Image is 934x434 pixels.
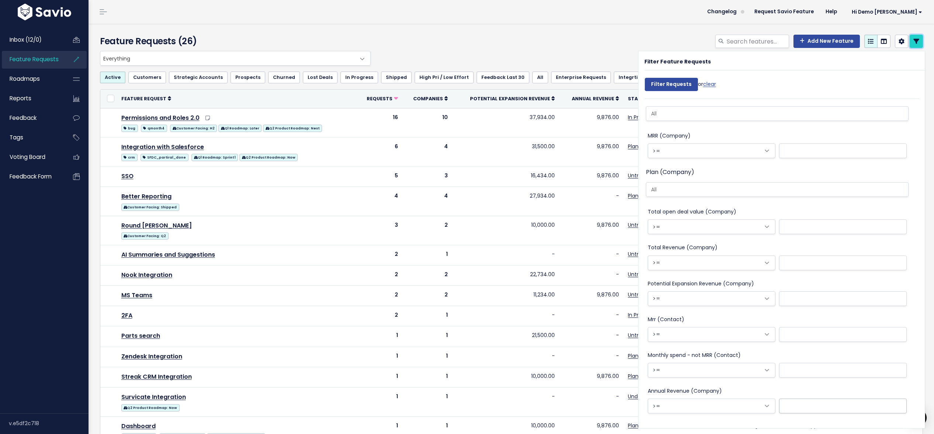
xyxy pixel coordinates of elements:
span: Potential Expansion Revenue [470,96,550,102]
td: 2 [356,265,402,285]
a: Round [PERSON_NAME] [121,221,192,230]
a: SFDC_partiral_done [141,152,188,162]
a: Roadmaps [2,70,61,87]
td: - [559,245,623,265]
a: Feedback form [2,168,61,185]
td: - [452,245,560,265]
a: Enterprise Requests [551,72,611,83]
a: Better Reporting [121,192,172,201]
span: Customer Facing: Shipped [121,204,179,211]
a: Active [100,72,125,83]
a: Reports [2,90,61,107]
a: Web App [794,422,817,429]
a: Untriaged [628,291,653,298]
td: 21,500.00 [452,326,560,347]
span: Tags [10,133,23,141]
span: Companies [413,96,443,102]
td: - [559,187,623,216]
td: 9,876.00 [559,108,623,137]
a: Untriaged [628,172,653,179]
td: 3 [356,216,402,245]
a: Planned [628,352,648,360]
td: - [559,326,623,347]
a: Annual Revenue [572,95,619,102]
a: Untriaged [628,271,653,278]
a: Hi Demo [PERSON_NAME] [843,6,928,18]
a: Feedback [2,110,61,126]
td: - [559,265,623,285]
a: Companies [413,95,448,102]
span: Feature Request [121,96,166,102]
a: Planned [628,143,648,150]
input: Search features... [726,35,789,48]
a: In Progress [628,311,655,319]
span: Roadmaps [10,75,40,83]
a: Integration with Salesforce [121,143,204,151]
td: 9,876.00 [559,367,623,387]
a: Churned [268,72,300,83]
td: 16 [356,108,402,137]
label: Annual Revenue (Company) [648,386,722,396]
td: - [559,347,623,367]
span: Voting Board [10,153,45,161]
a: qmonth4 [141,123,167,132]
td: 4 [356,187,402,216]
span: Q1 Roadmap: Sprint 1 [191,154,238,161]
img: logo-white.9d6f32f41409.svg [16,4,73,20]
a: High [750,422,761,429]
span: qmonth4 [141,125,167,132]
td: 37,934.00 [452,108,560,137]
span: Reports [10,94,31,102]
span: Feature Requests [10,55,59,63]
td: 4 [402,187,452,216]
a: Q2 Product Roadmap: Now [121,403,180,412]
span: Inbox (12/0) [10,36,42,44]
a: Core [849,422,862,429]
span: Feedback [10,114,37,122]
td: 9,876.00 [559,137,623,166]
a: Under Consideration [628,393,681,400]
label: Mrr (Contact) [648,315,684,324]
a: Strategic Accounts [169,72,228,83]
a: Help [820,6,843,17]
a: Feature Request [121,95,171,102]
td: 2 [402,286,452,306]
strong: Filter Feature Requests [644,58,711,65]
a: Customers [128,72,166,83]
td: 1 [402,347,452,367]
input: Filter Requests [645,78,698,91]
a: Dashboard [121,422,156,430]
a: Planned [628,192,648,199]
span: Status [628,96,648,102]
a: Med [708,422,719,429]
span: Everything [100,51,371,66]
td: 10,000.00 [452,367,560,387]
a: Shipped [381,72,412,83]
span: Q1 Roadmap: Later [218,125,262,132]
a: Customer Facing: Q2 [121,231,169,240]
td: 2 [356,245,402,265]
a: Customer Facing: H2 [170,123,217,132]
a: Feature Requests [2,51,61,68]
input: All [648,110,685,118]
a: Status [628,95,653,102]
td: 10 [402,108,452,137]
td: 27,934.00 [452,187,560,216]
div: v.e5df2c718 [9,414,89,433]
a: Nook Integration [121,271,172,279]
a: Q1 Roadmap: Sprint 1 [191,152,238,162]
a: Integrtions [614,72,652,83]
a: Customer Facing: Shipped [121,202,179,211]
a: MS Teams [121,291,152,299]
span: Q2 Product Roadmap: Next [263,125,322,132]
td: 22,734.00 [452,265,560,285]
a: 2FA [121,311,132,320]
a: High Pri / Low Effort [415,72,474,83]
a: Feedback Last 30 [477,72,529,83]
td: 2 [356,286,402,306]
span: Everything [100,51,356,65]
a: SSO [121,172,134,180]
td: 1 [402,306,452,326]
h4: Feature Requests (26) [100,35,367,48]
td: 9,876.00 [559,286,623,306]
